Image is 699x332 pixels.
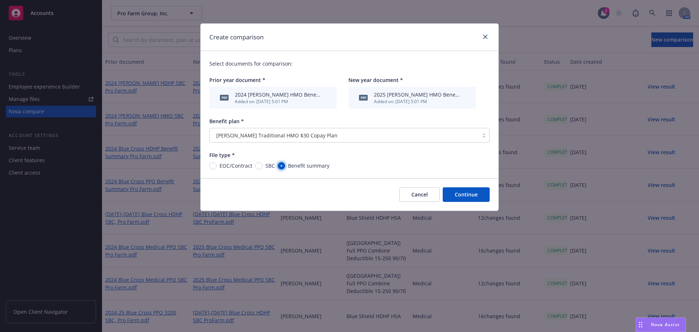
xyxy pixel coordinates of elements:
span: EOC/Contract [220,162,252,169]
button: archive file [324,94,329,102]
span: pdf [359,95,368,100]
span: New year document * [348,77,403,83]
input: EOC/Contract [209,162,217,169]
span: Benefit plan * [209,118,244,125]
p: Select documents for comparison: [209,60,490,67]
span: [PERSON_NAME] Traditional HMO $30 Copay Plan [216,132,337,139]
div: 2025 [PERSON_NAME] HMO Benefit Summary Pro Farm.pdf [374,91,460,98]
span: [PERSON_NAME] Traditional HMO $30 Copay Plan [213,132,475,139]
span: Prior year document * [209,77,265,83]
span: Benefit summary [288,162,329,169]
div: Added on: [DATE] 5:01 PM [235,98,321,105]
input: Benefit summary [278,162,285,169]
span: File type * [209,152,235,159]
h1: Create comparison [209,32,264,42]
button: Continue [443,187,490,202]
button: Cancel [399,187,440,202]
span: Nova Assist [651,321,680,328]
button: archive file [463,94,469,102]
button: Nova Assist [636,317,686,332]
div: 2024 [PERSON_NAME] HMO Benefit Summary Pro Farm.pdf [235,91,321,98]
span: SBC [265,162,275,169]
a: close [481,32,490,41]
span: pdf [220,95,229,100]
div: Drag to move [636,318,645,332]
div: Added on: [DATE] 5:01 PM [374,98,460,105]
input: SBC [255,162,262,169]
